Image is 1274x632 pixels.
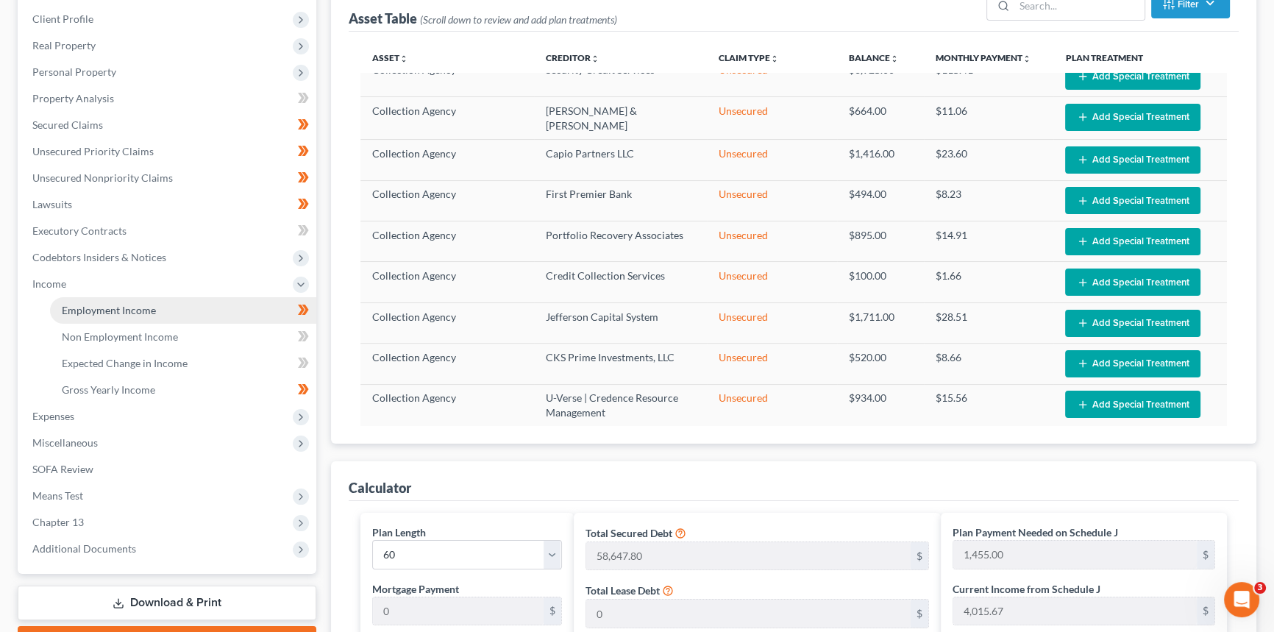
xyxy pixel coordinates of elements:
[32,410,74,422] span: Expenses
[707,344,837,384] td: Unsecured
[1065,187,1200,214] button: Add Special Treatment
[924,140,1054,180] td: $23.60
[953,597,1197,625] input: 0.00
[953,541,1197,569] input: 0.00
[534,262,708,302] td: Credit Collection Services
[62,383,155,396] span: Gross Yearly Income
[534,344,708,384] td: CKS Prime Investments, LLC
[707,96,837,139] td: Unsecured
[21,138,316,165] a: Unsecured Priority Claims
[360,344,534,384] td: Collection Agency
[534,180,708,221] td: First Premier Bank
[360,302,534,343] td: Collection Agency
[32,65,116,78] span: Personal Property
[62,330,178,343] span: Non Employment Income
[1065,269,1200,296] button: Add Special Treatment
[21,456,316,483] a: SOFA Review
[837,96,924,139] td: $664.00
[32,171,173,184] span: Unsecured Nonpriority Claims
[62,357,188,369] span: Expected Change in Income
[936,52,1031,63] a: Monthly Paymentunfold_more
[707,140,837,180] td: Unsecured
[837,140,924,180] td: $1,416.00
[534,384,708,427] td: U-Verse | Credence Resource Management
[1065,310,1200,337] button: Add Special Treatment
[707,180,837,221] td: Unsecured
[1053,43,1227,73] th: Plan Treatment
[360,384,534,427] td: Collection Agency
[1022,54,1031,63] i: unfold_more
[1254,582,1266,594] span: 3
[18,586,316,620] a: Download & Print
[890,54,899,63] i: unfold_more
[32,277,66,290] span: Income
[719,52,779,63] a: Claim Typeunfold_more
[837,344,924,384] td: $520.00
[32,224,127,237] span: Executory Contracts
[372,52,408,63] a: Assetunfold_more
[924,96,1054,139] td: $11.06
[50,324,316,350] a: Non Employment Income
[21,218,316,244] a: Executory Contracts
[373,597,544,625] input: 0.00
[32,39,96,52] span: Real Property
[1224,582,1259,617] iframe: Intercom live chat
[924,221,1054,262] td: $14.91
[1065,350,1200,377] button: Add Special Treatment
[50,350,316,377] a: Expected Change in Income
[50,377,316,403] a: Gross Yearly Income
[534,140,708,180] td: Capio Partners LLC
[360,180,534,221] td: Collection Agency
[837,56,924,96] td: $6,925.00
[21,85,316,112] a: Property Analysis
[837,262,924,302] td: $100.00
[924,344,1054,384] td: $8.66
[360,56,534,96] td: Collection Agency
[924,180,1054,221] td: $8.23
[1065,228,1200,255] button: Add Special Treatment
[399,54,408,63] i: unfold_more
[32,92,114,104] span: Property Analysis
[534,302,708,343] td: Jefferson Capital System
[32,13,93,25] span: Client Profile
[420,13,617,26] span: (Scroll down to review and add plan treatments)
[911,600,928,628] div: $
[849,52,899,63] a: Balanceunfold_more
[837,221,924,262] td: $895.00
[50,297,316,324] a: Employment Income
[360,262,534,302] td: Collection Agency
[924,384,1054,427] td: $15.56
[32,198,72,210] span: Lawsuits
[534,96,708,139] td: [PERSON_NAME] & [PERSON_NAME]
[707,56,837,96] td: Unsecured
[62,304,156,316] span: Employment Income
[770,54,779,63] i: unfold_more
[837,302,924,343] td: $1,711.00
[707,302,837,343] td: Unsecured
[534,56,708,96] td: Security Credit Services
[32,145,154,157] span: Unsecured Priority Claims
[21,191,316,218] a: Lawsuits
[349,10,617,27] div: Asset Table
[546,52,599,63] a: Creditorunfold_more
[586,542,911,570] input: 0.00
[32,436,98,449] span: Miscellaneous
[837,384,924,427] td: $934.00
[1065,146,1200,174] button: Add Special Treatment
[924,262,1054,302] td: $1.66
[911,542,928,570] div: $
[32,251,166,263] span: Codebtors Insiders & Notices
[534,221,708,262] td: Portfolio Recovery Associates
[372,581,459,597] label: Mortgage Payment
[1197,597,1214,625] div: $
[586,600,911,628] input: 0.00
[707,221,837,262] td: Unsecured
[21,165,316,191] a: Unsecured Nonpriority Claims
[1065,104,1200,131] button: Add Special Treatment
[707,384,837,427] td: Unsecured
[360,140,534,180] td: Collection Agency
[707,262,837,302] td: Unsecured
[360,96,534,139] td: Collection Agency
[372,525,426,540] label: Plan Length
[32,489,83,502] span: Means Test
